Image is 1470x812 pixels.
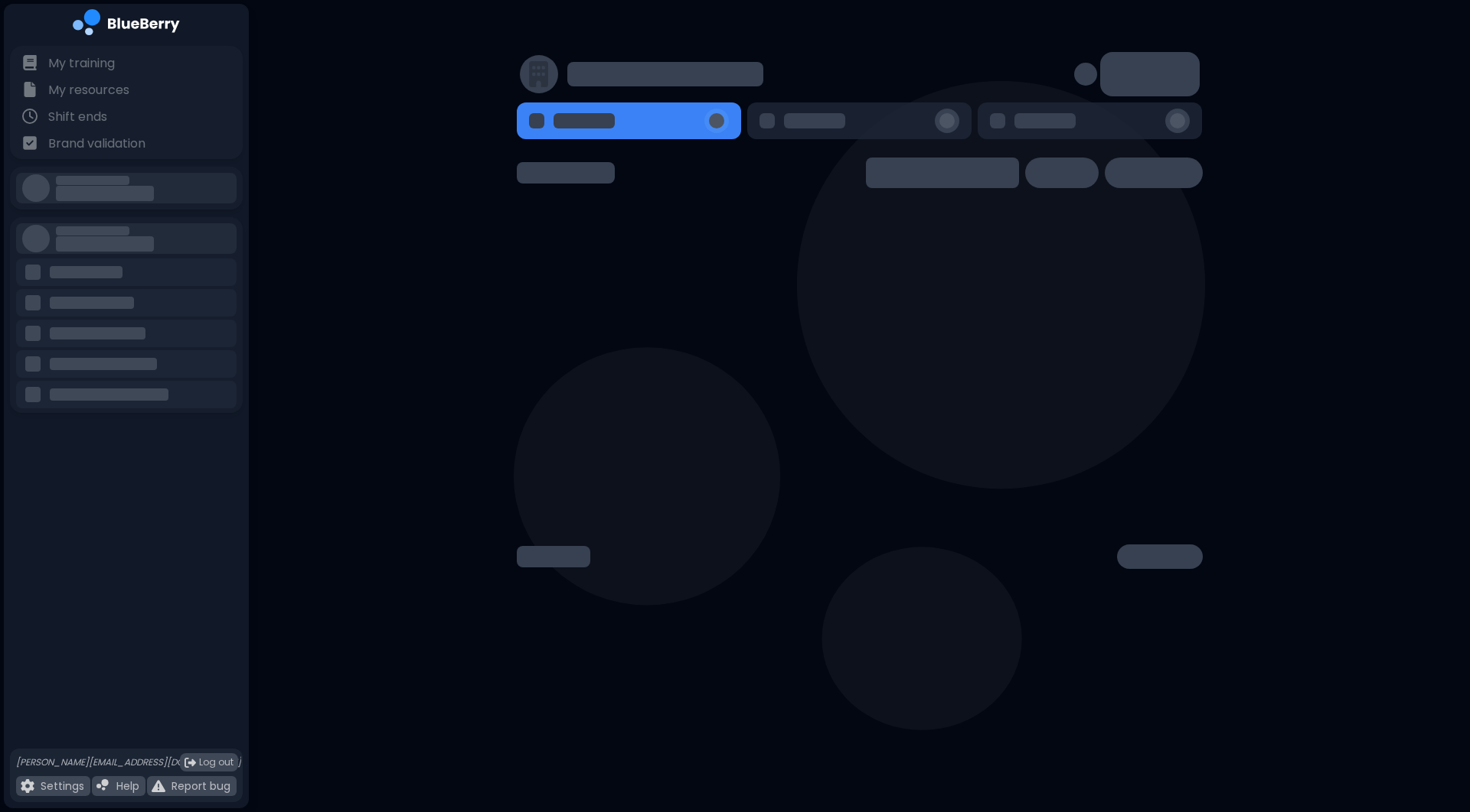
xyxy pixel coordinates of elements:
p: [PERSON_NAME][EMAIL_ADDRESS][DOMAIN_NAME] [16,756,241,768]
img: file icon [22,82,38,97]
span: Log out [199,756,234,768]
img: company logo [73,9,180,41]
p: Shift ends [48,108,107,126]
img: file icon [22,55,38,70]
p: Settings [41,779,84,793]
img: logout [185,757,196,768]
img: file icon [21,779,34,793]
img: file icon [22,109,38,124]
img: file icon [96,779,110,793]
img: restaurant [520,55,558,93]
p: Help [116,779,139,793]
img: file icon [22,135,38,151]
img: file icon [152,779,165,793]
p: Report bug [171,779,230,793]
p: My resources [48,81,129,99]
p: My training [48,54,115,73]
p: Brand validation [48,135,145,153]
